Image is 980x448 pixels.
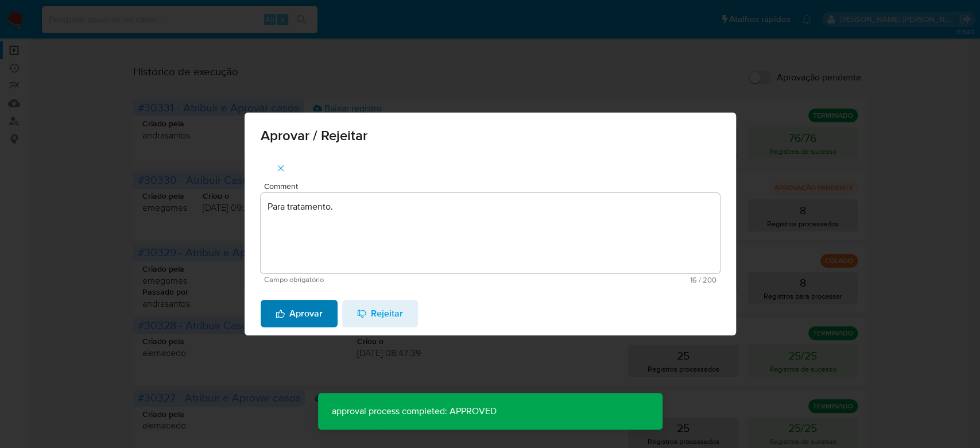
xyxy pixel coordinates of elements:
[261,193,720,273] textarea: Para tratamento.
[490,276,716,284] span: Máximo 200 caracteres
[342,300,418,327] button: Rejeitar
[261,129,720,142] span: Aprovar / Rejeitar
[264,276,490,284] span: Campo obrigatório
[264,182,723,191] span: Comment
[357,301,403,326] span: Rejeitar
[276,301,323,326] span: Aprovar
[261,300,338,327] button: Aprovar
